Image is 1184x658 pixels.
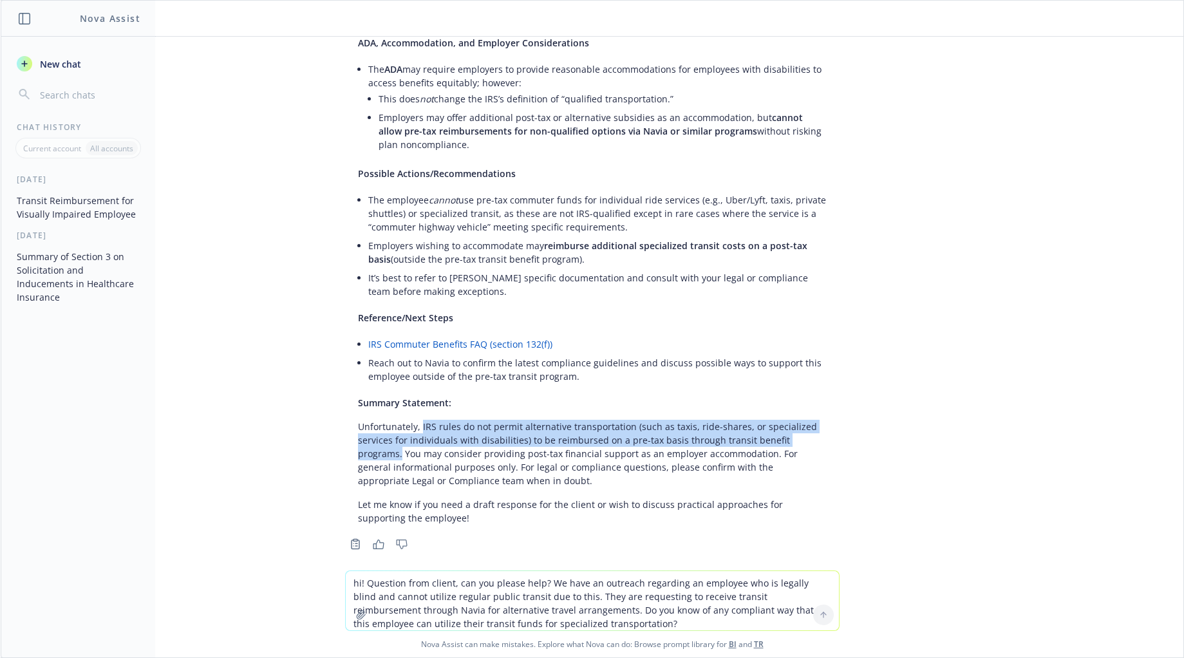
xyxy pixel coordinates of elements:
span: Possible Actions/Recommendations [358,167,516,180]
li: Reach out to Navia to confirm the latest compliance guidelines and discuss possible ways to suppo... [368,353,827,386]
span: Nova Assist can make mistakes. Explore what Nova can do: Browse prompt library for and [6,631,1178,657]
p: Current account [23,143,81,154]
p: Unfortunately, IRS rules do not permit alternative transportation (such as taxis, ride-shares, or... [358,420,827,487]
span: ADA [384,63,402,75]
em: cannot [429,194,458,206]
span: Summary Statement: [358,397,451,409]
span: Reference/Next Steps [358,312,453,324]
span: reimburse additional specialized transit costs on a post-tax basis [368,240,807,265]
a: BI [729,639,737,650]
button: New chat [12,52,145,75]
button: Transit Reimbursement for Visually Impaired Employee [12,190,145,225]
div: Chat History [1,122,155,133]
li: Employers may offer additional post-tax or alternative subsidies as an accommodation, but without... [379,108,827,154]
svg: Copy to clipboard [350,538,361,550]
em: not [420,93,434,105]
h1: Nova Assist [80,12,140,25]
a: TR [754,639,764,650]
li: The employee use pre-tax commuter funds for individual ride services (e.g., Uber/Lyft, taxis, pri... [368,191,827,236]
li: Employers wishing to accommodate may (outside the pre-tax transit benefit program). [368,236,827,268]
button: Thumbs down [391,535,412,553]
div: [DATE] [1,174,155,185]
button: Summary of Section 3 on Solicitation and Inducements in Healthcare Insurance [12,246,145,308]
li: It’s best to refer to [PERSON_NAME] specific documentation and consult with your legal or complia... [368,268,827,301]
p: Let me know if you need a draft response for the client or wish to discuss practical approaches f... [358,498,827,525]
span: New chat [37,57,81,71]
p: All accounts [90,143,133,154]
span: ADA, Accommodation, and Employer Considerations [358,37,589,49]
li: The may require employers to provide reasonable accommodations for employees with disabilities to... [368,60,827,156]
li: This does change the IRS’s definition of “qualified transportation.” [379,89,827,108]
a: IRS Commuter Benefits FAQ (section 132(f)) [368,338,552,350]
div: [DATE] [1,230,155,241]
input: Search chats [37,86,140,104]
